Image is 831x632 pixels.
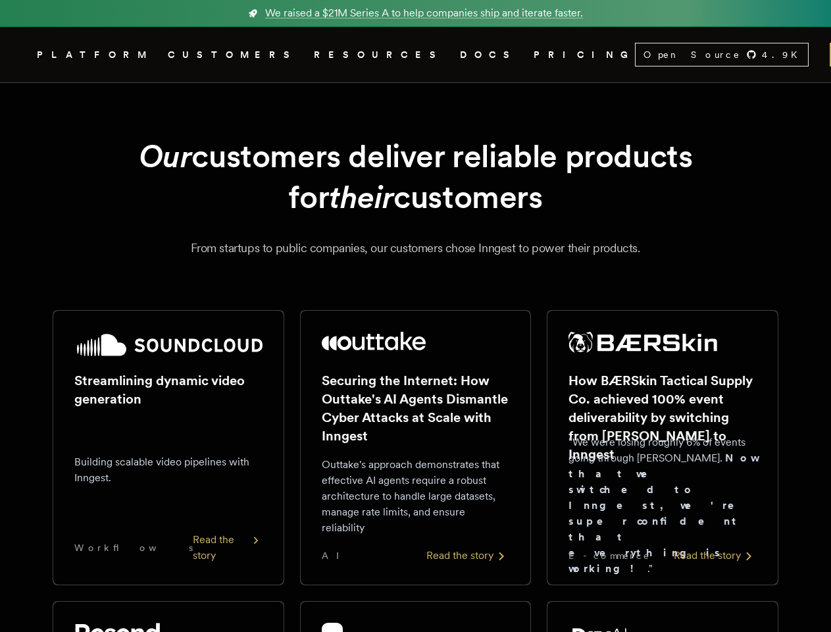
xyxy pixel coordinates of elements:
[193,532,263,564] div: Read the story
[68,136,763,218] h1: customers deliver reliable products for customers
[568,452,755,575] strong: Now that we switched to Inngest, we're super confident that everything is working!
[329,178,393,216] em: their
[322,332,426,350] img: Outtake
[53,239,778,257] p: From startups to public companies, our customers chose Inngest to power their products.
[322,549,351,562] span: AI
[568,371,757,463] h2: How BÆRSkin Tactical Supply Co. achieved 100% event deliverability by switching from [PERSON_NAME...
[314,47,444,63] button: RESOURCES
[426,548,509,564] div: Read the story
[322,371,510,445] h2: Securing the Internet: How Outtake's AI Agents Dismantle Cyber Attacks at Scale with Inngest
[37,47,152,63] button: PLATFORM
[74,541,193,554] span: Workflows
[74,454,263,486] p: Building scalable video pipelines with Inngest.
[168,47,298,63] a: CUSTOMERS
[568,549,650,562] span: E-commerce
[74,371,263,408] h2: Streamlining dynamic video generation
[568,434,757,577] p: "We were losing roughly 6% of events going through [PERSON_NAME]. ."
[643,48,741,61] span: Open Source
[568,332,717,353] img: BÆRSkin Tactical Supply Co.
[460,47,518,63] a: DOCS
[322,457,510,536] p: Outtake's approach demonstrates that effective AI agents require a robust architecture to handle ...
[74,332,263,358] img: SoundCloud
[762,48,805,61] span: 4.9 K
[547,310,778,585] a: BÆRSkin Tactical Supply Co. logoHow BÆRSkin Tactical Supply Co. achieved 100% event deliverabilit...
[265,5,583,21] span: We raised a $21M Series A to help companies ship and iterate faster.
[534,47,635,63] a: PRICING
[674,548,757,564] div: Read the story
[300,310,532,585] a: Outtake logoSecuring the Internet: How Outtake's AI Agents Dismantle Cyber Attacks at Scale with ...
[53,310,284,585] a: SoundCloud logoStreamlining dynamic video generationBuilding scalable video pipelines with Innges...
[139,137,192,175] em: Our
